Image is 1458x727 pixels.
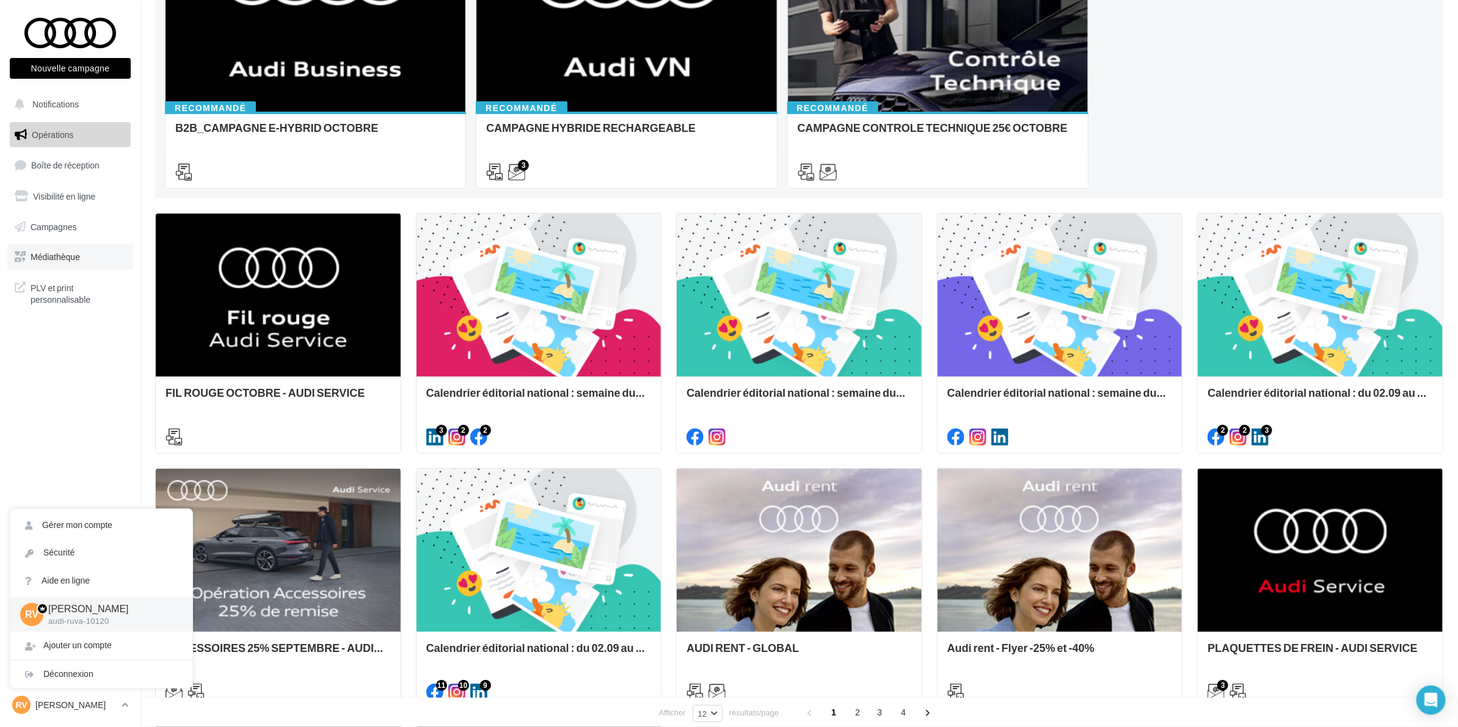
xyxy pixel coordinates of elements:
span: résultats/page [729,707,779,718]
div: Calendrier éditorial national : semaine du 08.09 au 14.09 [947,386,1173,411]
span: Afficher [659,707,686,718]
div: Recommandé [165,101,256,115]
a: PLV et print personnalisable [7,275,133,311]
div: Open Intercom Messenger [1416,685,1446,715]
div: 3 [1217,680,1228,691]
span: Médiathèque [31,251,80,262]
span: Campagnes [31,221,77,231]
div: CAMPAGNE CONTROLE TECHNIQUE 25€ OCTOBRE [798,121,1078,146]
div: 2 [1239,425,1250,436]
span: 1 [824,703,844,722]
span: Boîte de réception [31,160,100,170]
div: Calendrier éditorial national : semaine du 15.09 au 21.09 [687,386,912,411]
a: Boîte de réception [7,152,133,178]
div: PLAQUETTES DE FREIN - AUDI SERVICE [1208,642,1433,666]
div: 3 [1261,425,1272,436]
div: Audi rent - Flyer -25% et -40% [947,642,1173,666]
span: Visibilité en ligne [33,191,95,201]
div: Recommandé [787,101,878,115]
a: Médiathèque [7,244,133,270]
p: [PERSON_NAME] [35,699,117,711]
div: ACCESSOIRES 25% SEPTEMBRE - AUDI SERVICE [166,642,391,666]
div: 3 [436,425,447,436]
span: RV [25,607,38,621]
span: 3 [870,703,889,722]
span: 2 [848,703,867,722]
p: audi-ruva-10120 [48,616,173,627]
div: AUDI RENT - GLOBAL [687,642,912,666]
span: RV [15,699,27,711]
a: Sécurité [10,539,192,566]
span: Notifications [32,99,79,109]
div: Calendrier éditorial national : du 02.09 au 09.09 [426,642,652,666]
div: 9 [480,680,491,691]
div: Calendrier éditorial national : semaine du 22.09 au 28.09 [426,386,652,411]
span: PLV et print personnalisable [31,280,126,306]
div: 2 [458,425,469,436]
div: FIL ROUGE OCTOBRE - AUDI SERVICE [166,386,391,411]
div: 2 [480,425,491,436]
div: Calendrier éditorial national : du 02.09 au 15.09 [1208,386,1433,411]
span: Opérations [32,129,73,140]
a: Aide en ligne [10,567,192,595]
a: Opérations [7,122,133,148]
div: CAMPAGNE HYBRIDE RECHARGEABLE [486,121,767,146]
button: 12 [693,705,723,722]
div: 10 [458,680,469,691]
a: Visibilité en ligne [7,184,133,209]
p: [PERSON_NAME] [48,602,173,616]
div: 2 [1217,425,1228,436]
div: Ajouter un compte [10,632,192,659]
div: 11 [436,680,447,691]
span: 4 [894,703,913,722]
a: RV [PERSON_NAME] [10,693,131,717]
div: B2B_CAMPAGNE E-HYBRID OCTOBRE [175,121,456,146]
a: Gérer mon compte [10,512,192,539]
div: 3 [518,160,529,171]
button: Nouvelle campagne [10,58,131,79]
div: Recommandé [476,101,567,115]
button: Notifications [7,92,128,117]
div: Déconnexion [10,660,192,688]
span: 12 [698,709,707,718]
a: Campagnes [7,214,133,240]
